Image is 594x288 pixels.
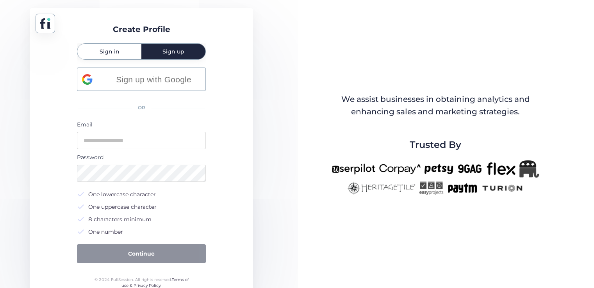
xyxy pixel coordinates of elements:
div: OR [77,100,206,116]
img: flex-new.png [487,160,516,178]
img: turion-new.png [481,181,524,195]
img: 9gag-new.png [457,160,483,178]
img: paytm-new.png [447,181,477,195]
div: One lowercase character [88,190,156,199]
span: Sign up with Google [107,73,201,86]
button: Continue [77,244,206,263]
span: Sign up [162,49,184,54]
span: Trusted By [410,137,461,152]
img: easyprojects-new.png [419,181,443,195]
img: userpilot-new.png [332,160,375,178]
div: 8 characters minimum [88,215,152,224]
div: We assist businesses in obtaining analytics and enhancing sales and marketing strategies. [332,93,539,118]
div: Password [77,153,206,162]
span: Sign in [100,49,120,54]
div: Email [77,120,206,129]
div: One uppercase character [88,202,157,212]
img: petsy-new.png [425,160,453,178]
div: Create Profile [113,23,170,36]
img: Republicanlogo-bw.png [519,160,539,178]
img: corpay-new.png [379,160,421,178]
div: One number [88,227,123,236]
img: heritagetile-new.png [347,181,415,195]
